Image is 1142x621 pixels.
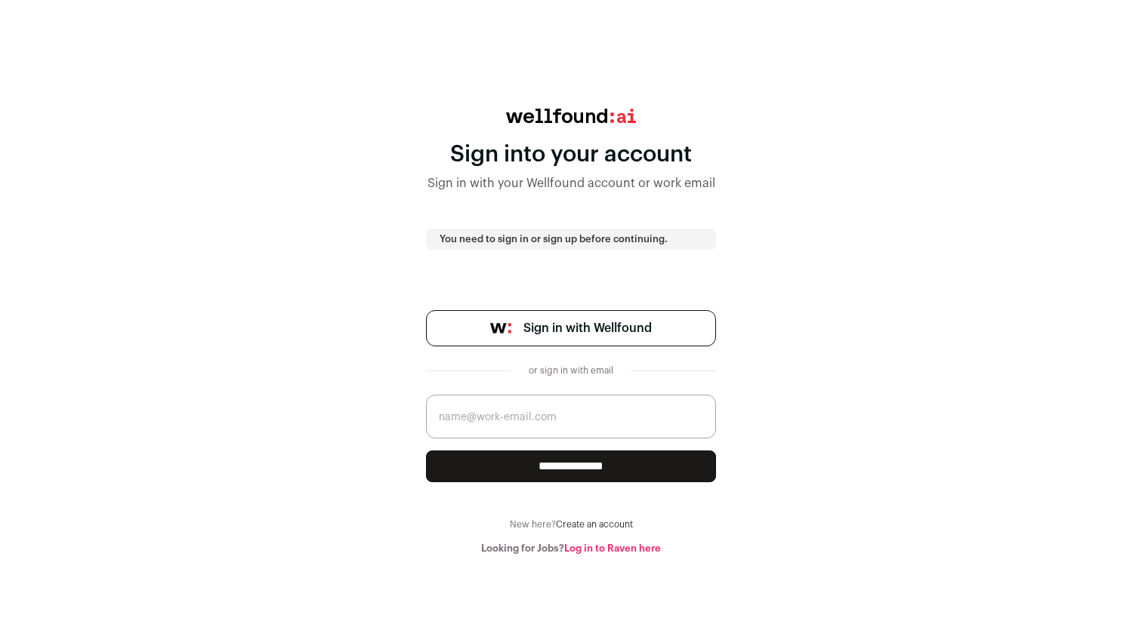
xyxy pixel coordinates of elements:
a: Log in to Raven here [564,543,661,553]
img: wellfound-symbol-flush-black-fb3c872781a75f747ccb3a119075da62bfe97bd399995f84a933054e44a575c4.png [490,323,511,334]
img: wellfound:ai [506,109,636,123]
input: name@work-email.com [426,395,716,438]
div: New here? [426,518,716,530]
div: or sign in with email [523,364,619,377]
p: You need to sign in or sign up before continuing. [440,233,702,245]
div: Looking for Jobs? [426,543,716,555]
div: Sign in with your Wellfound account or work email [426,174,716,192]
div: Sign into your account [426,141,716,168]
a: Create an account [556,520,633,529]
a: Sign in with Wellfound [426,310,716,346]
span: Sign in with Wellfound [523,319,652,337]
